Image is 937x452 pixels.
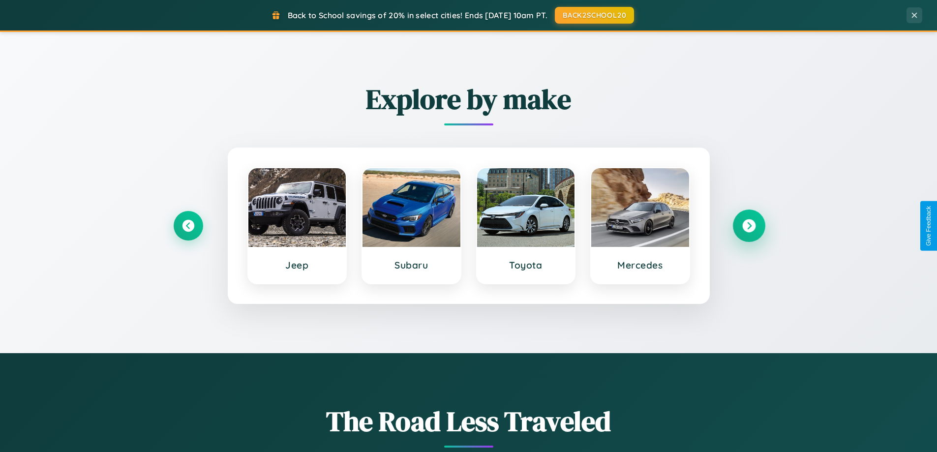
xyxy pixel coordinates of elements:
[174,402,764,440] h1: The Road Less Traveled
[174,80,764,118] h2: Explore by make
[925,206,932,246] div: Give Feedback
[487,259,565,271] h3: Toyota
[288,10,547,20] span: Back to School savings of 20% in select cities! Ends [DATE] 10am PT.
[258,259,336,271] h3: Jeep
[601,259,679,271] h3: Mercedes
[555,7,634,24] button: BACK2SCHOOL20
[372,259,451,271] h3: Subaru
